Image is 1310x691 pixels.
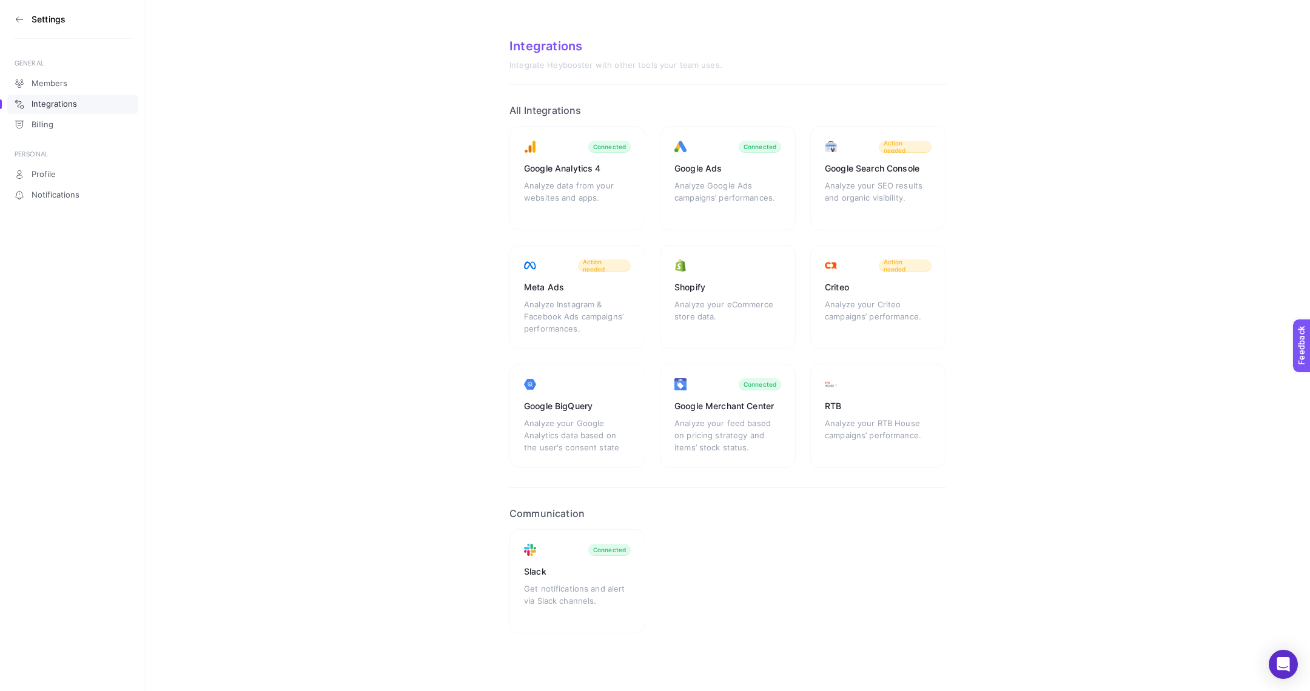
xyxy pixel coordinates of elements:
[674,179,781,216] div: Analyze Google Ads campaigns’ performances.
[32,120,53,130] span: Billing
[524,162,631,175] div: Google Analytics 4
[674,162,781,175] div: Google Ads
[32,170,56,179] span: Profile
[32,15,65,24] h3: Settings
[674,298,781,335] div: Analyze your eCommerce store data.
[825,298,932,335] div: Analyze your Criteo campaigns’ performance.
[509,104,946,116] h2: All Integrations
[509,507,946,519] h2: Communication
[524,298,631,335] div: Analyze Instagram & Facebook Ads campaigns’ performances.
[32,99,77,109] span: Integrations
[674,400,781,412] div: Google Merchant Center
[15,149,131,159] div: PERSONAL
[15,58,131,68] div: GENERAL
[7,165,138,184] a: Profile
[583,258,626,273] span: Action needed
[509,61,946,70] div: Integrate Heybooster with other tools your team uses.
[674,281,781,293] div: Shopify
[7,4,46,13] span: Feedback
[7,115,138,135] a: Billing
[524,179,631,216] div: Analyze data from your websites and apps.
[1269,650,1298,679] div: Open Intercom Messenger
[825,179,932,216] div: Analyze your SEO results and organic visibility.
[674,417,781,453] div: Analyze your feed based on pricing strategy and items’ stock status.
[524,583,631,619] div: Get notifications and alert via Slack channels.
[524,281,631,293] div: Meta Ads
[7,74,138,93] a: Members
[7,185,138,205] a: Notifications
[825,400,932,412] div: RTB
[524,566,631,578] div: Slack
[32,79,67,88] span: Members
[825,281,932,293] div: Criteo
[884,258,927,273] span: Action needed
[744,143,776,150] div: Connected
[7,95,138,114] a: Integrations
[593,143,626,150] div: Connected
[524,417,631,453] div: Analyze your Google Analytics data based on the user's consent state
[884,139,927,154] span: Action needed
[32,190,79,200] span: Notifications
[524,400,631,412] div: Google BigQuery
[825,417,932,453] div: Analyze your RTB House campaigns’ performance.
[744,381,776,388] div: Connected
[825,162,932,175] div: Google Search Console
[593,546,626,553] div: Connected
[509,39,946,53] div: Integrations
